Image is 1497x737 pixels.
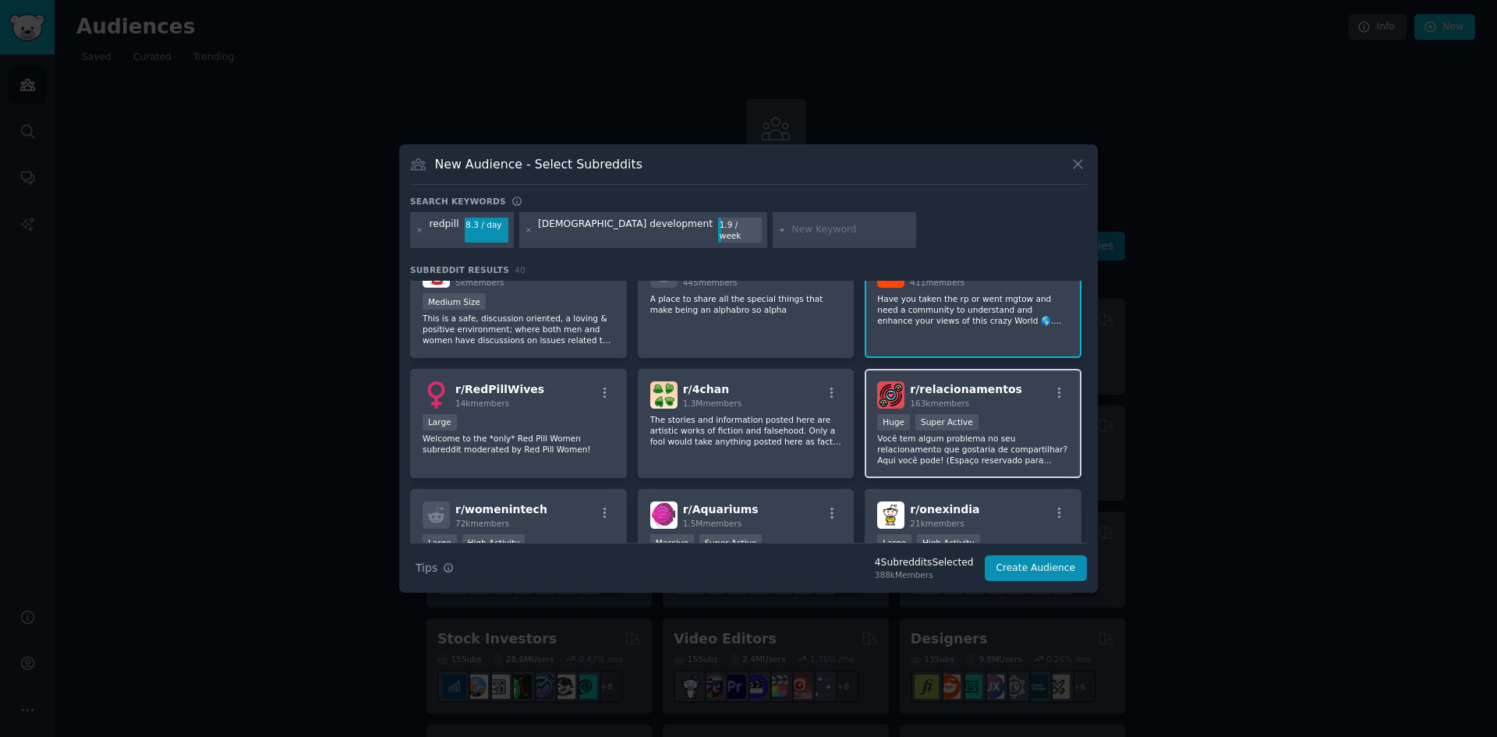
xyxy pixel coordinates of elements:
[683,503,759,516] span: r/ Aquariums
[430,218,459,243] div: redpill
[515,265,526,275] span: 40
[465,218,508,232] div: 8.3 / day
[910,399,969,408] span: 163k members
[423,433,614,455] p: Welcome to the *only* Red Pill Women subreddit moderated by Red Pill Women!
[455,519,509,528] span: 72k members
[455,399,509,408] span: 14k members
[683,278,738,287] span: 445 members
[423,534,457,551] div: Large
[877,381,904,409] img: relacionamentos
[423,293,486,310] div: Medium Size
[650,293,842,315] p: A place to share all the special things that make being an alphabro so alpha
[423,381,450,409] img: RedPillWives
[910,519,964,528] span: 21k members
[410,264,509,275] span: Subreddit Results
[683,519,742,528] span: 1.5M members
[718,218,762,243] div: 1.9 / week
[423,414,457,431] div: Large
[877,433,1069,466] p: Você tem algum problema no seu relacionamento que gostaria de compartilhar? Aqui você pode! (Espa...
[538,218,713,243] div: [DEMOGRAPHIC_DATA] development
[910,503,979,516] span: r/ onexindia
[455,278,504,287] span: 5k members
[877,501,904,529] img: onexindia
[875,569,974,580] div: 388k Members
[455,383,544,395] span: r/ RedPillWives
[416,560,437,576] span: Tips
[915,414,979,431] div: Super Active
[410,196,506,207] h3: Search keywords
[699,534,763,551] div: Super Active
[877,534,911,551] div: Large
[877,293,1069,326] p: Have you taken the rp or went mgtow and need a community to understand and enhance your views of ...
[985,555,1088,582] button: Create Audience
[910,278,964,287] span: 411 members
[875,556,974,570] div: 4 Subreddit s Selected
[683,383,729,395] span: r/ 4chan
[792,223,911,237] input: New Keyword
[650,501,678,529] img: Aquariums
[910,383,1022,395] span: r/ relacionamentos
[410,555,459,582] button: Tips
[423,313,614,345] p: This is a safe, discussion oriented, a loving & positive environment; where both men and women ha...
[650,534,694,551] div: Massive
[650,381,678,409] img: 4chan
[877,414,910,431] div: Huge
[683,399,742,408] span: 1.3M members
[462,534,526,551] div: High Activity
[917,534,980,551] div: High Activity
[455,503,547,516] span: r/ womenintech
[435,156,642,172] h3: New Audience - Select Subreddits
[650,414,842,447] p: The stories and information posted here are artistic works of fiction and falsehood. Only a fool ...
